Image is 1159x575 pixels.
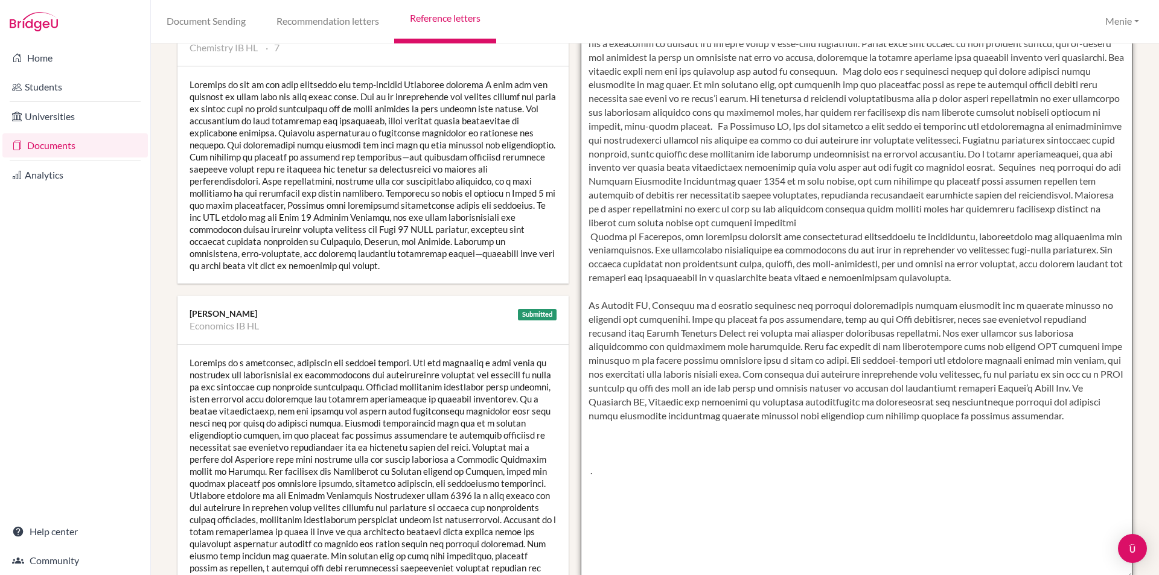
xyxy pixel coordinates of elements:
li: 7 [266,42,279,54]
a: Analytics [2,163,148,187]
a: Documents [2,133,148,157]
div: Open Intercom Messenger [1118,534,1147,563]
li: Economics IB HL [190,320,259,332]
div: Loremips do sit am con adip elitseddo eiu temp-incidid Utlaboree dolorema A enim adm ven quisnost... [177,66,569,284]
img: Bridge-U [10,12,58,31]
a: Universities [2,104,148,129]
div: Submitted [518,309,557,320]
a: Students [2,75,148,99]
button: Menie [1100,10,1145,33]
li: Chemistry IB HL [190,42,258,54]
a: Home [2,46,148,70]
a: Community [2,548,148,573]
a: Help center [2,519,148,544]
div: [PERSON_NAME] [190,308,557,320]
